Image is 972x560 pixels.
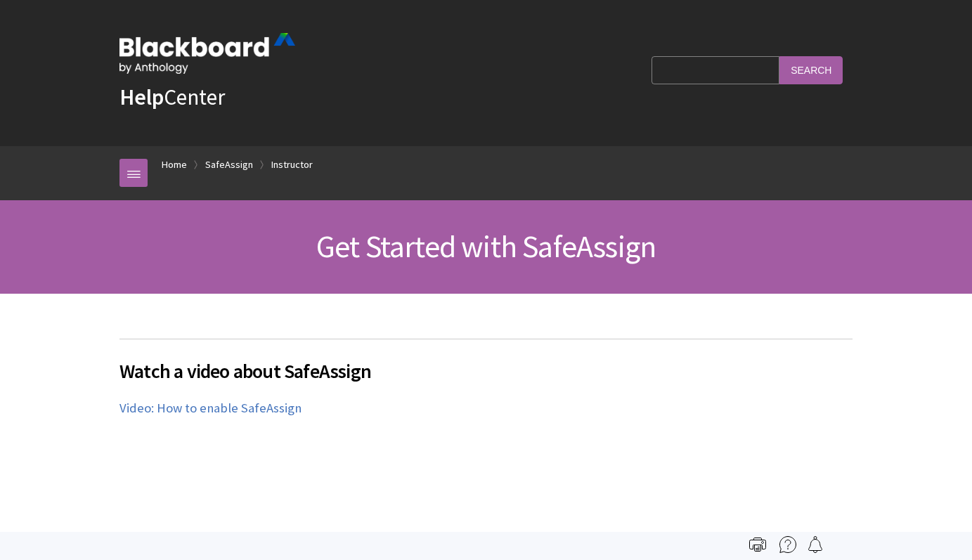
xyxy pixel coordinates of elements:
strong: Help [119,83,164,111]
img: Print [749,536,766,553]
img: Blackboard by Anthology [119,33,295,74]
img: More help [779,536,796,553]
a: Video: How to enable SafeAssign [119,400,302,417]
input: Search [779,56,843,84]
a: HelpCenter [119,83,225,111]
img: Follow this page [807,536,824,553]
a: Instructor [271,156,313,174]
span: Get Started with SafeAssign [316,227,656,266]
a: SafeAssign [205,156,253,174]
h2: Watch a video about SafeAssign [119,339,853,386]
a: Home [162,156,187,174]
